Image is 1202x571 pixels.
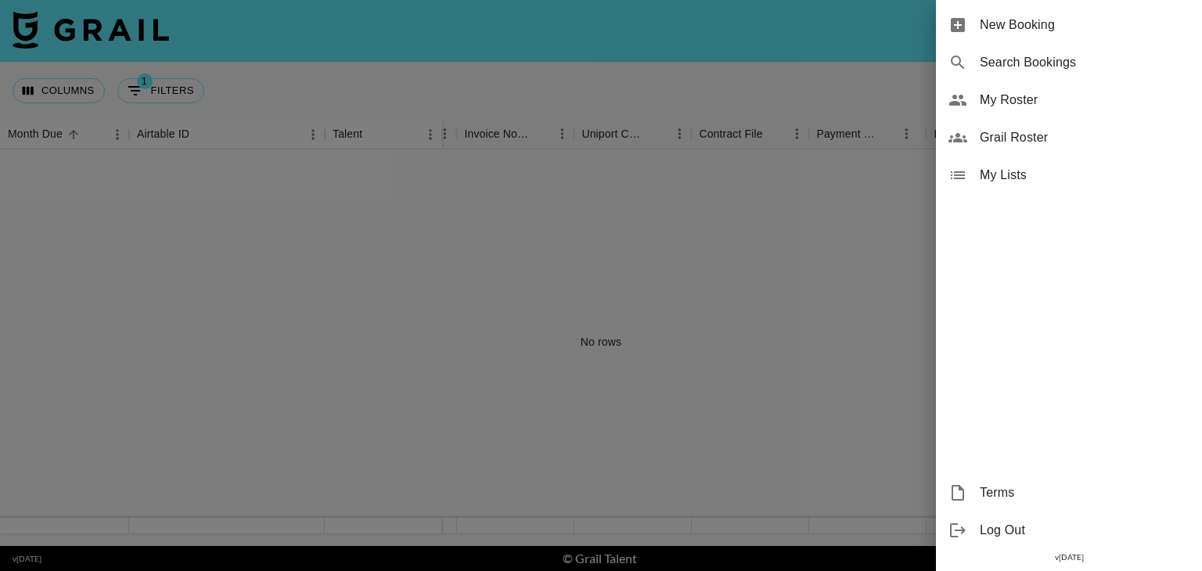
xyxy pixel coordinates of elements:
[980,166,1189,185] span: My Lists
[980,483,1189,502] span: Terms
[936,474,1202,512] div: Terms
[936,44,1202,81] div: Search Bookings
[980,91,1189,110] span: My Roster
[936,6,1202,44] div: New Booking
[980,53,1189,72] span: Search Bookings
[936,512,1202,549] div: Log Out
[980,16,1189,34] span: New Booking
[980,128,1189,147] span: Grail Roster
[936,119,1202,156] div: Grail Roster
[936,81,1202,119] div: My Roster
[936,549,1202,566] div: v [DATE]
[936,156,1202,194] div: My Lists
[980,521,1189,540] span: Log Out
